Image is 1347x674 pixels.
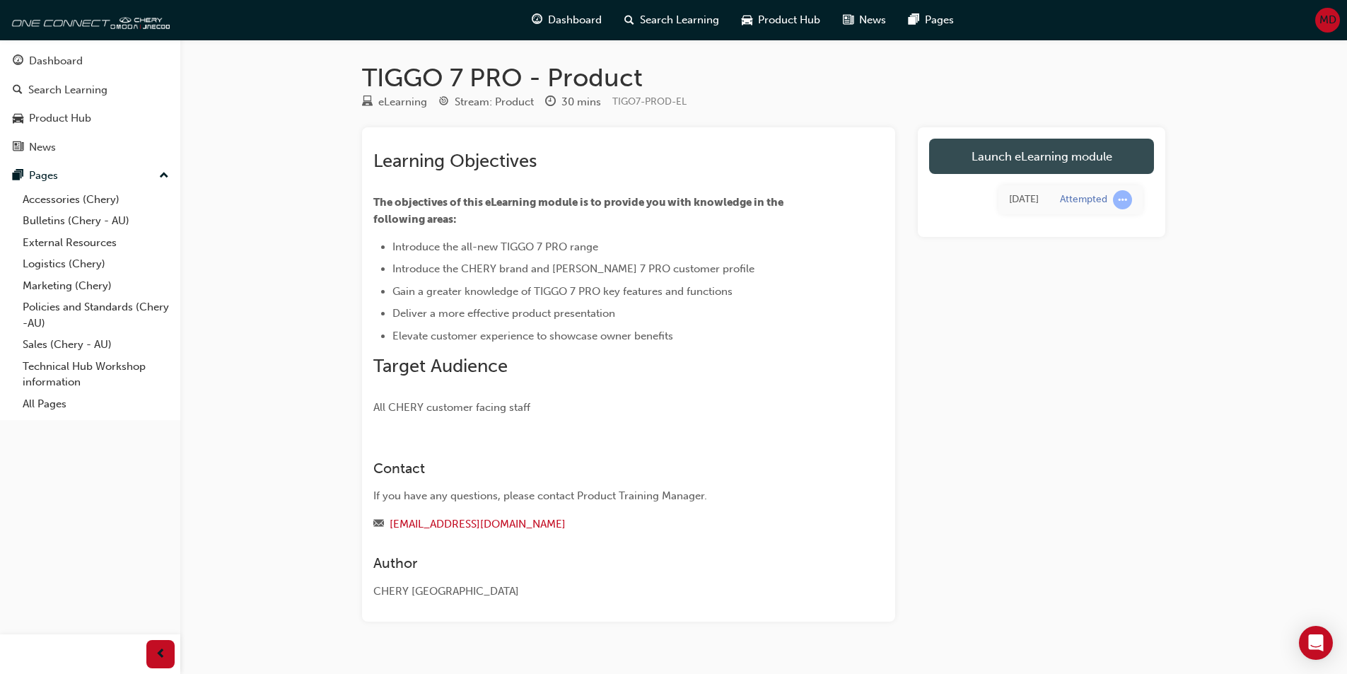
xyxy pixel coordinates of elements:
a: All Pages [17,393,175,415]
span: clock-icon [545,96,556,109]
a: Logistics (Chery) [17,253,175,275]
a: pages-iconPages [897,6,965,35]
span: MD [1319,12,1336,28]
span: All CHERY customer facing staff [373,401,530,414]
a: Accessories (Chery) [17,189,175,211]
div: 30 mins [561,94,601,110]
div: Email [373,516,833,533]
div: CHERY [GEOGRAPHIC_DATA] [373,583,833,600]
a: Search Learning [6,77,175,103]
span: Deliver a more effective product presentation [392,307,615,320]
span: target-icon [438,96,449,109]
span: pages-icon [13,170,23,182]
a: Product Hub [6,105,175,132]
a: Technical Hub Workshop information [17,356,175,393]
h3: Author [373,555,833,571]
span: email-icon [373,518,384,531]
span: Introduce the all-new TIGGO 7 PRO range [392,240,598,253]
span: car-icon [13,112,23,125]
div: Stream [438,93,534,111]
div: Attempted [1060,193,1107,207]
span: car-icon [742,11,752,29]
span: Dashboard [548,12,602,28]
span: Product Hub [758,12,820,28]
span: Search Learning [640,12,719,28]
h3: Contact [373,460,833,477]
div: If you have any questions, please contact Product Training Manager. [373,488,833,504]
a: news-iconNews [832,6,897,35]
a: Policies and Standards (Chery -AU) [17,296,175,334]
div: eLearning [378,94,427,110]
div: Tue Sep 23 2025 15:50:38 GMT+1000 (Australian Eastern Standard Time) [1009,192,1039,208]
a: External Resources [17,232,175,254]
div: News [29,139,56,156]
div: Search Learning [28,82,107,98]
a: car-iconProduct Hub [730,6,832,35]
button: MD [1315,8,1340,33]
span: pages-icon [909,11,919,29]
span: Learning resource code [612,95,687,108]
span: Target Audience [373,355,508,377]
a: News [6,134,175,161]
span: up-icon [159,167,169,185]
a: [EMAIL_ADDRESS][DOMAIN_NAME] [390,518,566,530]
div: Type [362,93,427,111]
span: Elevate customer experience to showcase owner benefits [392,330,673,342]
span: Learning Objectives [373,150,537,172]
a: Sales (Chery - AU) [17,334,175,356]
div: Dashboard [29,53,83,69]
button: DashboardSearch LearningProduct HubNews [6,45,175,163]
a: Bulletins (Chery - AU) [17,210,175,232]
span: learningResourceType_ELEARNING-icon [362,96,373,109]
span: Introduce the CHERY brand and [PERSON_NAME] 7 PRO customer profile [392,262,754,275]
span: news-icon [13,141,23,154]
h1: TIGGO 7 PRO - Product [362,62,1165,93]
span: learningRecordVerb_ATTEMPT-icon [1113,190,1132,209]
span: guage-icon [532,11,542,29]
a: Launch eLearning module [929,139,1154,174]
span: The objectives of this eLearning module is to provide you with knowledge in the following areas: [373,196,786,226]
a: guage-iconDashboard [520,6,613,35]
span: Pages [925,12,954,28]
span: search-icon [624,11,634,29]
a: search-iconSearch Learning [613,6,730,35]
div: Open Intercom Messenger [1299,626,1333,660]
button: Pages [6,163,175,189]
img: oneconnect [7,6,170,34]
span: guage-icon [13,55,23,68]
div: Product Hub [29,110,91,127]
span: search-icon [13,84,23,97]
a: Dashboard [6,48,175,74]
span: prev-icon [156,646,166,663]
span: News [859,12,886,28]
div: Duration [545,93,601,111]
a: Marketing (Chery) [17,275,175,297]
div: Stream: Product [455,94,534,110]
div: Pages [29,168,58,184]
span: news-icon [843,11,853,29]
span: Gain a greater knowledge of TIGGO 7 PRO key features and functions [392,285,733,298]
